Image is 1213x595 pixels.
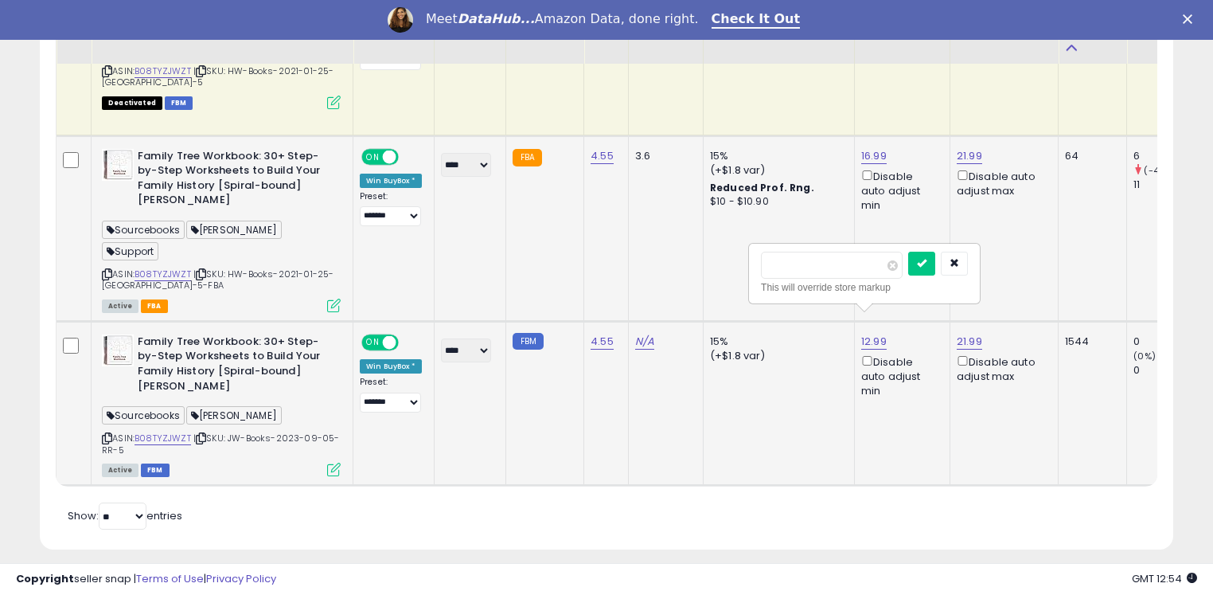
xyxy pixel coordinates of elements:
[1133,335,1198,349] div: 0
[141,464,170,477] span: FBM
[635,149,691,163] div: 3.6
[141,299,168,313] span: FBA
[591,334,614,350] a: 4.55
[513,333,544,350] small: FBM
[396,335,422,349] span: OFF
[1133,350,1156,362] small: (0%)
[957,167,1046,198] div: Disable auto adjust max
[635,7,696,41] div: Fulfillment Cost
[165,96,193,110] span: FBM
[861,167,938,213] div: Disable auto adjust min
[1133,363,1198,378] div: 0
[135,432,191,445] a: B08TYZJWZT
[68,508,182,523] span: Show: entries
[102,432,340,456] span: | SKU: JW-Books-2023-09-05-RR-5
[591,148,614,164] a: 4.55
[138,149,331,212] b: Family Tree Workbook: 30+ Step-by-Step Worksheets to Build Your Family History [Spiral-bound] [PE...
[1133,149,1198,163] div: 6
[513,149,542,166] small: FBA
[186,406,282,425] span: [PERSON_NAME]
[1065,335,1114,349] div: 1544
[434,1,505,64] th: CSV column name: cust_attr_1_Manager
[135,268,191,281] a: B08TYZJWZT
[710,335,842,349] div: 15%
[957,148,982,164] a: 21.99
[102,335,134,366] img: 51DQ9NesYrL._SL40_.jpg
[102,299,138,313] span: All listings currently available for purchase on Amazon
[102,149,134,181] img: 51DQ9NesYrL._SL40_.jpg
[102,242,158,260] span: Support
[396,150,422,163] span: OFF
[102,335,341,475] div: ASIN:
[360,359,422,374] div: Win BuyBox *
[861,148,887,164] a: 16.99
[712,11,801,29] a: Check It Out
[861,353,938,399] div: Disable auto adjust min
[186,221,282,239] span: [PERSON_NAME]
[360,377,422,413] div: Preset:
[1065,149,1114,163] div: 64
[138,335,331,397] b: Family Tree Workbook: 30+ Step-by-Step Worksheets to Build Your Family History [Spiral-bound] [PE...
[102,268,334,292] span: | SKU: HW-Books-2021-01-25-[GEOGRAPHIC_DATA]-5-FBA
[102,65,334,88] span: | SKU: HW-Books-2021-01-25-[GEOGRAPHIC_DATA]-5
[710,163,842,178] div: (+$1.8 var)
[360,191,422,227] div: Preset:
[388,7,413,33] img: Profile image for Georgie
[1065,7,1120,41] div: Fulfillable Quantity
[102,221,185,239] span: Sourcebooks
[861,334,887,350] a: 12.99
[363,150,383,163] span: ON
[426,11,699,27] div: Meet Amazon Data, done right.
[635,334,654,350] a: N/A
[1144,164,1188,177] small: (-45.45%)
[957,353,1046,384] div: Disable auto adjust max
[1133,7,1192,41] div: Ordered Items
[136,571,204,586] a: Terms of Use
[16,572,276,587] div: seller snap | |
[102,406,185,425] span: Sourcebooks
[360,174,422,188] div: Win BuyBox *
[102,96,162,110] span: All listings that are unavailable for purchase on Amazon for any reason other than out-of-stock
[1133,178,1198,192] div: 11
[1183,14,1199,24] div: Close
[761,280,968,296] div: This will override store markup
[710,181,814,194] b: Reduced Prof. Rng.
[102,149,341,311] div: ASIN:
[1132,571,1197,586] span: 2025-09-11 12:54 GMT
[458,11,535,26] i: DataHub...
[710,349,842,363] div: (+$1.8 var)
[710,195,842,209] div: $10 - $10.90
[206,571,276,586] a: Privacy Policy
[135,65,191,78] a: B08TYZJWZT
[363,335,383,349] span: ON
[16,571,74,586] strong: Copyright
[957,334,982,350] a: 21.99
[710,149,842,163] div: 15%
[102,464,138,477] span: All listings currently available for purchase on Amazon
